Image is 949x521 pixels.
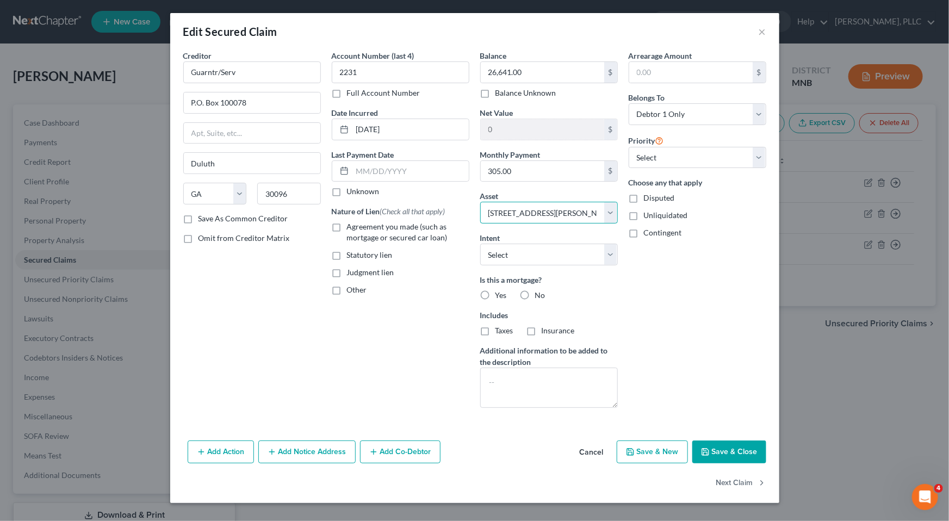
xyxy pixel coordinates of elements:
label: Nature of Lien [332,206,445,217]
label: Choose any that apply [629,177,766,188]
input: 0.00 [481,119,604,140]
label: Additional information to be added to the description [480,345,618,368]
label: Date Incurred [332,107,379,119]
span: Insurance [542,326,575,335]
label: Includes [480,309,618,321]
div: $ [753,62,766,83]
input: 0.00 [481,62,604,83]
input: MM/DD/YYYY [352,119,469,140]
button: Add Notice Address [258,441,356,463]
input: 0.00 [481,161,604,182]
label: Priority [629,134,664,147]
input: MM/DD/YYYY [352,161,469,182]
span: Statutory lien [347,250,393,259]
input: Apt, Suite, etc... [184,123,320,144]
label: Balance Unknown [495,88,556,98]
span: 4 [934,484,943,493]
input: XXXX [332,61,469,83]
iframe: Intercom live chat [912,484,938,510]
span: Creditor [183,51,212,60]
div: $ [604,161,617,182]
button: Next Claim [716,472,766,495]
label: Account Number (last 4) [332,50,414,61]
label: Balance [480,50,507,61]
input: 0.00 [629,62,753,83]
button: × [759,25,766,38]
span: Agreement you made (such as mortgage or secured car loan) [347,222,448,242]
button: Add Action [188,441,254,463]
button: Save & Close [692,441,766,463]
span: Judgment lien [347,268,394,277]
label: Save As Common Creditor [199,213,288,224]
input: Search creditor by name... [183,61,321,83]
button: Save & New [617,441,688,463]
span: Omit from Creditor Matrix [199,233,290,243]
span: Unliquidated [644,210,688,220]
span: No [535,290,545,300]
button: Add Co-Debtor [360,441,441,463]
div: $ [604,62,617,83]
span: Disputed [644,193,675,202]
span: Asset [480,191,499,201]
button: Cancel [571,442,612,463]
label: Full Account Number [347,88,420,98]
label: Arrearage Amount [629,50,692,61]
label: Unknown [347,186,380,197]
span: Other [347,285,367,294]
label: Monthly Payment [480,149,541,160]
span: (Check all that apply) [380,207,445,216]
input: Enter city... [184,153,320,173]
div: Edit Secured Claim [183,24,277,39]
input: Enter address... [184,92,320,113]
span: Belongs To [629,93,665,102]
label: Net Value [480,107,513,119]
input: Enter zip... [257,183,321,204]
label: Is this a mortgage? [480,274,618,286]
span: Taxes [495,326,513,335]
span: Contingent [644,228,682,237]
span: Yes [495,290,507,300]
label: Intent [480,232,500,244]
label: Last Payment Date [332,149,394,160]
div: $ [604,119,617,140]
